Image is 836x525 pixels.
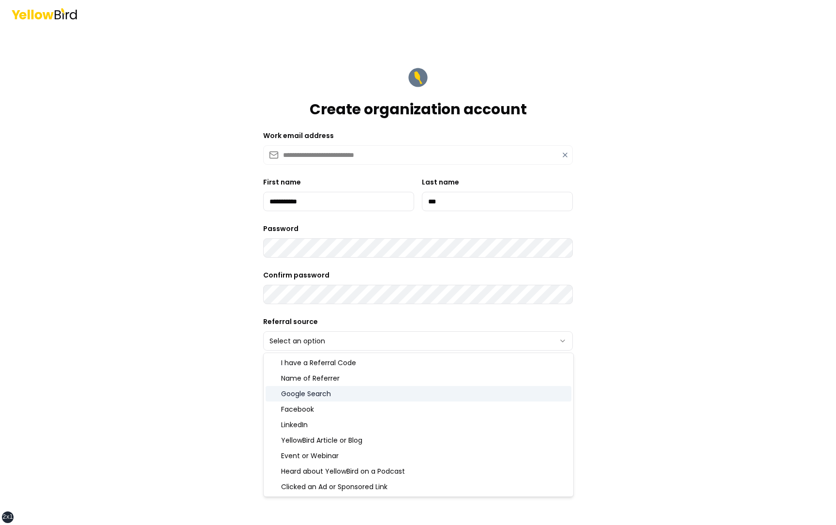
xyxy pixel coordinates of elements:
[281,451,339,461] span: Event or Webinar
[281,482,388,492] span: Clicked an Ad or Sponsored Link
[281,404,314,414] span: Facebook
[281,466,405,476] span: Heard about YellowBird on a Podcast
[281,373,340,383] span: Name of Referrer
[281,389,331,399] span: Google Search
[281,358,356,368] span: I have a Referral Code
[281,420,308,430] span: LinkedIn
[281,435,362,445] span: YellowBird Article or Blog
